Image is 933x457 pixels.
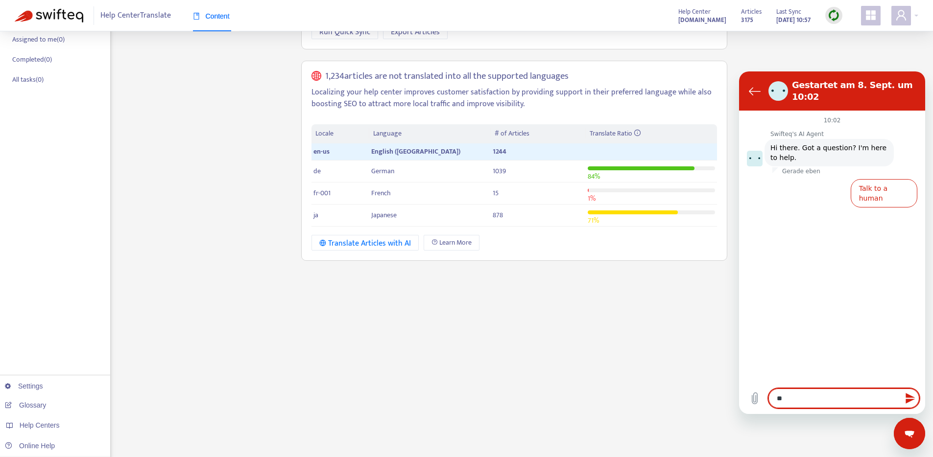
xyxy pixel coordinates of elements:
[325,71,569,82] h5: 1,234 articles are not translated into all the supported languages
[865,9,877,21] span: appstore
[311,235,419,251] button: Translate Articles with AI
[5,401,46,409] a: Glossary
[313,187,331,199] span: fr-001
[371,146,460,157] span: English ([GEOGRAPHIC_DATA])
[12,34,65,45] p: Assigned to me ( 0 )
[193,13,200,20] span: book
[313,146,330,157] span: en-us
[371,209,397,221] span: Japanese
[776,15,811,25] strong: [DATE] 10:57
[371,165,394,177] span: German
[311,23,378,39] button: Run Quick Sync
[678,6,711,17] span: Help Center
[311,87,717,110] p: Localizing your help center improves customer satisfaction by providing support in their preferre...
[894,418,925,449] iframe: Schaltfläche zum Öffnen des Messaging-Fensters; Konversation läuft
[439,237,472,248] span: Learn More
[491,124,585,143] th: # of Articles
[12,54,52,65] p: Completed ( 0 )
[311,71,321,82] span: global
[319,26,370,38] span: Run Quick Sync
[383,23,448,39] button: Export Articles
[895,9,907,21] span: user
[319,237,411,250] div: Translate Articles with AI
[20,421,60,429] span: Help Centers
[391,26,440,38] span: Export Articles
[15,9,83,23] img: Swifteq
[741,15,753,25] strong: 3175
[588,193,596,204] span: 1 %
[678,14,726,25] a: [DOMAIN_NAME]
[776,6,801,17] span: Last Sync
[493,209,503,221] span: 878
[493,165,506,177] span: 1039
[588,171,600,182] span: 84 %
[828,9,840,22] img: sync.dc5367851b00ba804db3.png
[311,124,369,143] th: Locale
[739,71,925,414] iframe: Messaging-Fenster
[590,128,713,139] div: Translate Ratio
[5,442,55,450] a: Online Help
[369,124,491,143] th: Language
[12,74,44,85] p: All tasks ( 0 )
[424,235,479,251] a: Learn More
[5,382,43,390] a: Settings
[371,187,391,199] span: French
[100,6,171,25] span: Help Center Translate
[193,12,230,20] span: Content
[741,6,762,17] span: Articles
[313,165,321,177] span: de
[493,146,506,157] span: 1244
[678,15,726,25] strong: [DOMAIN_NAME]
[493,187,499,199] span: 15
[313,209,318,221] span: ja
[588,215,599,226] span: 71 %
